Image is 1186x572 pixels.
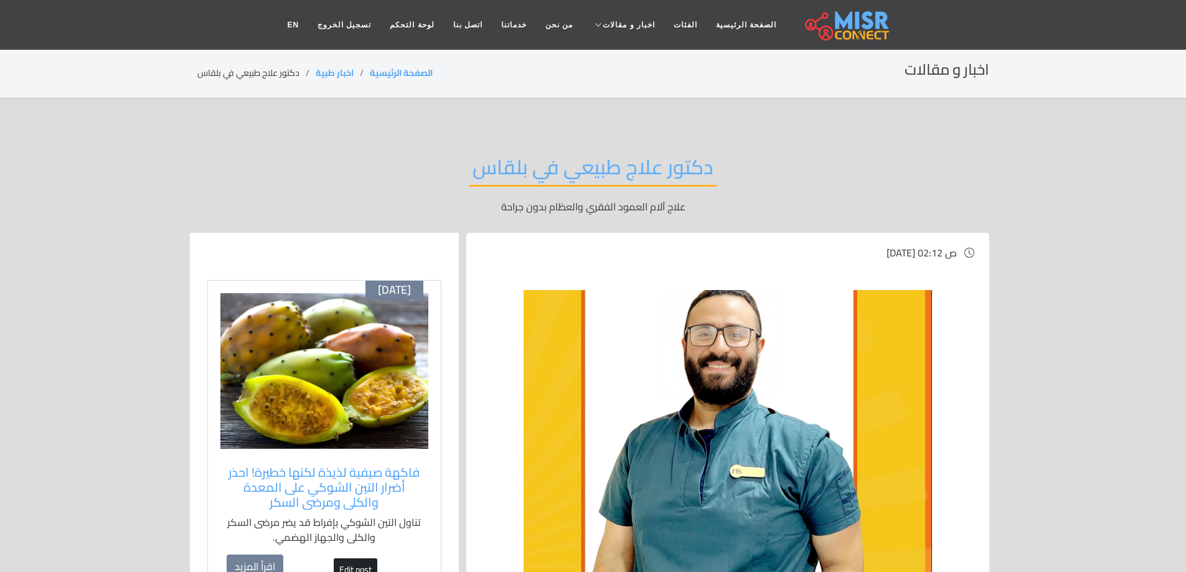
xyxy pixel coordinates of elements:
a: الصفحة الرئيسية [370,65,433,81]
a: خدماتنا [492,13,536,37]
h2: دكتور علاج طبيعي في بلقاس [469,155,717,187]
img: تحذير طبي من أضرار التين الشوكي على الكلى ومرضى السكر [220,293,428,449]
p: تناول التين الشوكي بإفراط قد يضر مرضى السكر والكلى والجهاز الهضمي. [227,515,422,545]
a: EN [278,13,308,37]
span: اخبار و مقالات [603,19,655,30]
a: اتصل بنا [444,13,492,37]
a: اخبار طبية [316,65,354,81]
a: اخبار و مقالات [582,13,664,37]
p: علاج آلام العمود الفقري والعظام بدون جراحة [197,199,989,214]
a: الفئات [664,13,707,37]
span: [DATE] 02:12 ص [887,243,957,262]
a: تسجيل الخروج [308,13,380,37]
li: دكتور علاج طبيعي في بلقاس [197,67,316,80]
a: من نحن [536,13,582,37]
img: main.misr_connect [805,9,888,40]
a: فاكهة صيفية لذيذة لكنها خطيرة! احذر أضرار التين الشوكي على المعدة والكلى ومرضى السكر [227,465,422,510]
a: الصفحة الرئيسية [707,13,786,37]
h2: اخبار و مقالات [905,61,989,79]
span: [DATE] [378,283,411,297]
a: لوحة التحكم [380,13,443,37]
